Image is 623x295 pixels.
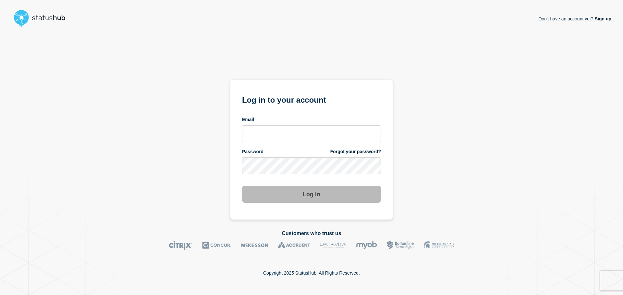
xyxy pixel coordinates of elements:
[330,149,381,155] a: Forgot your password?
[242,93,381,105] h1: Log in to your account
[320,241,346,250] img: DataVita logo
[424,241,454,250] img: MSU logo
[278,241,310,250] img: Accruent logo
[202,241,231,250] img: Concur logo
[263,270,360,276] p: Copyright 2025 StatusHub. All Rights Reserved.
[242,125,381,142] input: email input
[242,186,381,203] button: Log in
[387,241,414,250] img: Bottomline logo
[242,117,254,123] span: Email
[242,149,263,155] span: Password
[169,241,192,250] img: Citrix logo
[241,241,268,250] img: McKesson logo
[12,8,73,28] img: StatusHub logo
[12,231,611,236] h2: Customers who trust us
[538,11,611,27] p: Don't have an account yet?
[356,241,377,250] img: myob logo
[242,157,381,174] input: password input
[593,16,611,21] a: Sign up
